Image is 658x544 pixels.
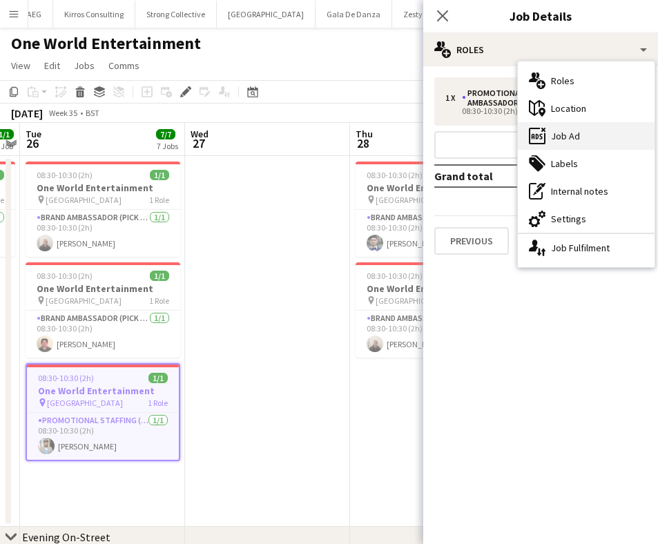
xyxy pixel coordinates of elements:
[356,162,510,257] app-job-card: 08:30-10:30 (2h)1/1One World Entertainment [GEOGRAPHIC_DATA]1 RoleBrand Ambassador (Pick up)1/108...
[376,295,452,306] span: [GEOGRAPHIC_DATA]
[518,67,655,95] div: Roles
[518,177,655,205] div: Internal notes
[518,122,655,150] div: Job Ad
[46,195,122,205] span: [GEOGRAPHIC_DATA]
[376,195,452,205] span: [GEOGRAPHIC_DATA]
[445,93,462,103] div: 1 x
[445,108,621,115] div: 08:30-10:30 (2h)
[518,205,655,233] div: Settings
[26,182,180,194] h3: One World Entertainment
[191,128,209,140] span: Wed
[47,398,123,408] span: [GEOGRAPHIC_DATA]
[356,262,510,358] app-job-card: 08:30-10:30 (2h)1/1One World Entertainment [GEOGRAPHIC_DATA]1 RoleBrand Ambassador (Pick up)1/108...
[26,363,180,461] app-job-card: 08:30-10:30 (2h)1/1One World Entertainment [GEOGRAPHIC_DATA]1 RolePromotional Staffing (Brand Amb...
[148,398,168,408] span: 1 Role
[518,150,655,177] div: Labels
[27,385,179,397] h3: One World Entertainment
[462,88,598,108] div: Promotional Staffing (Brand Ambassadors)
[157,141,178,151] div: 7 Jobs
[44,59,60,72] span: Edit
[356,210,510,257] app-card-role: Brand Ambassador (Pick up)1/108:30-10:30 (2h)[PERSON_NAME]
[135,1,217,28] button: Strong Collective
[23,135,41,151] span: 26
[150,170,169,180] span: 1/1
[11,59,30,72] span: View
[27,413,179,460] app-card-role: Promotional Staffing (Brand Ambassadors)1/108:30-10:30 (2h)[PERSON_NAME]
[26,162,180,257] app-job-card: 08:30-10:30 (2h)1/1One World Entertainment [GEOGRAPHIC_DATA]1 RoleBrand Ambassador (Pick up)1/108...
[518,95,655,122] div: Location
[149,295,169,306] span: 1 Role
[26,128,41,140] span: Tue
[103,57,145,75] a: Comms
[68,57,100,75] a: Jobs
[53,1,135,28] button: Kirros Consulting
[149,195,169,205] span: 1 Role
[356,282,510,295] h3: One World Entertainment
[356,311,510,358] app-card-role: Brand Ambassador (Pick up)1/108:30-10:30 (2h)[PERSON_NAME]
[518,234,655,262] div: Job Fulfilment
[188,135,209,151] span: 27
[148,373,168,383] span: 1/1
[22,530,110,544] div: Evening On-Street
[108,59,139,72] span: Comms
[74,59,95,72] span: Jobs
[6,57,36,75] a: View
[156,129,175,139] span: 7/7
[316,1,392,28] button: Gala De Danza
[86,108,99,118] div: BST
[150,271,169,281] span: 1/1
[434,165,572,187] td: Grand total
[26,311,180,358] app-card-role: Brand Ambassador (Pick up)1/108:30-10:30 (2h)[PERSON_NAME]
[11,33,201,54] h1: One World Entertainment
[26,282,180,295] h3: One World Entertainment
[217,1,316,28] button: [GEOGRAPHIC_DATA]
[434,131,647,159] button: Add role
[434,227,509,255] button: Previous
[26,210,180,257] app-card-role: Brand Ambassador (Pick up)1/108:30-10:30 (2h)[PERSON_NAME]
[46,295,122,306] span: [GEOGRAPHIC_DATA]
[367,271,423,281] span: 08:30-10:30 (2h)
[356,182,510,194] h3: One World Entertainment
[37,170,93,180] span: 08:30-10:30 (2h)
[392,1,454,28] button: Zesty Paws
[356,128,373,140] span: Thu
[423,7,658,25] h3: Job Details
[354,135,373,151] span: 28
[46,108,80,118] span: Week 35
[38,373,94,383] span: 08:30-10:30 (2h)
[37,271,93,281] span: 08:30-10:30 (2h)
[39,57,66,75] a: Edit
[423,33,658,66] div: Roles
[367,170,423,180] span: 08:30-10:30 (2h)
[26,262,180,358] app-job-card: 08:30-10:30 (2h)1/1One World Entertainment [GEOGRAPHIC_DATA]1 RoleBrand Ambassador (Pick up)1/108...
[11,106,43,120] div: [DATE]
